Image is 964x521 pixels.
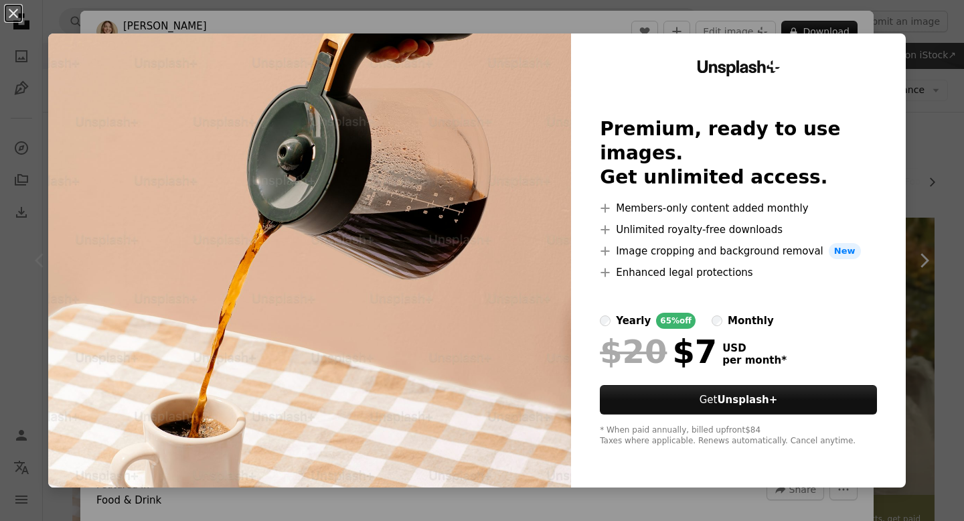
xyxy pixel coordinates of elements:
[600,243,877,259] li: Image cropping and background removal
[600,222,877,238] li: Unlimited royalty-free downloads
[600,334,717,369] div: $7
[600,334,667,369] span: $20
[616,313,651,329] div: yearly
[600,117,877,190] h2: Premium, ready to use images. Get unlimited access.
[728,313,774,329] div: monthly
[829,243,861,259] span: New
[600,315,611,326] input: yearly65%off
[600,385,877,415] button: GetUnsplash+
[722,354,787,366] span: per month *
[717,394,777,406] strong: Unsplash+
[712,315,722,326] input: monthly
[722,342,787,354] span: USD
[600,425,877,447] div: * When paid annually, billed upfront $84 Taxes where applicable. Renews automatically. Cancel any...
[600,265,877,281] li: Enhanced legal protections
[600,200,877,216] li: Members-only content added monthly
[656,313,696,329] div: 65% off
